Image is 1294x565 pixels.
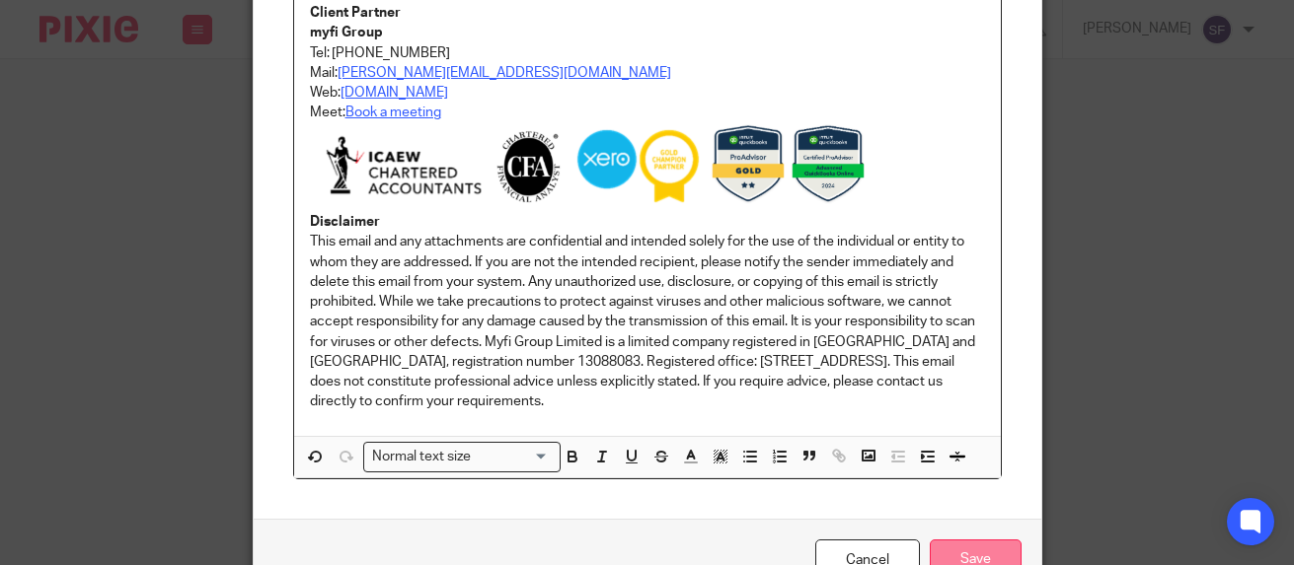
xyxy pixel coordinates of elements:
[345,106,441,119] u: Book a meeting
[310,83,985,103] p: Web:
[310,43,985,63] p: Tel: [PHONE_NUMBER]
[310,6,401,20] strong: Client Partner
[310,232,985,411] p: This email and any attachments are confidential and intended solely for the use of the individual...
[310,63,985,83] p: Mail:
[310,124,490,206] img: Image
[363,442,561,472] div: Search for option
[345,106,444,119] a: Book a meeting
[310,26,383,39] strong: myfi Group
[572,127,705,206] img: Image
[712,123,785,206] img: Image
[493,127,566,206] img: Image
[310,215,380,229] strong: Disclaimer
[368,447,476,467] span: Normal text size
[338,66,671,80] a: [PERSON_NAME][EMAIL_ADDRESS][DOMAIN_NAME]
[341,86,448,100] a: [DOMAIN_NAME]
[792,123,865,206] img: Image
[477,447,548,467] input: Search for option
[310,103,985,122] p: Meet:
